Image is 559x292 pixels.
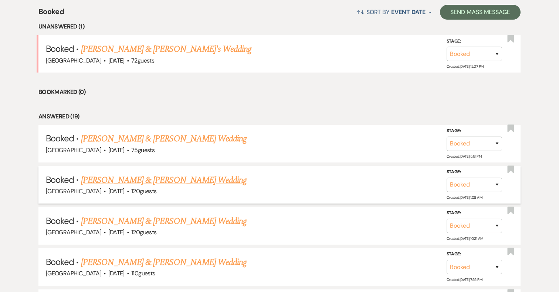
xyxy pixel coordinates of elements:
span: [GEOGRAPHIC_DATA] [46,57,101,64]
span: Booked [46,256,74,268]
span: Booked [46,132,74,144]
span: Booked [46,215,74,226]
span: [GEOGRAPHIC_DATA] [46,187,101,195]
label: Stage: [447,37,502,45]
a: [PERSON_NAME] & [PERSON_NAME]'s Wedding [81,43,252,56]
span: Created: [DATE] 5:13 PM [447,154,481,158]
span: [GEOGRAPHIC_DATA] [46,269,101,277]
label: Stage: [447,127,502,135]
label: Stage: [447,168,502,176]
span: 110 guests [131,269,155,277]
li: Answered (19) [38,112,521,121]
span: [DATE] [108,269,125,277]
li: Bookmarked (0) [38,87,521,97]
span: [GEOGRAPHIC_DATA] [46,146,101,154]
a: [PERSON_NAME] & [PERSON_NAME] Wedding [81,215,247,228]
span: Created: [DATE] 1:08 AM [447,195,482,200]
span: Created: [DATE] 7:55 PM [447,277,482,282]
span: [DATE] [108,187,125,195]
li: Unanswered (1) [38,22,521,31]
span: Created: [DATE] 12:07 PM [447,64,483,69]
span: [GEOGRAPHIC_DATA] [46,228,101,236]
span: Event Date [391,8,426,16]
span: Booked [46,174,74,185]
span: 75 guests [131,146,155,154]
a: [PERSON_NAME] & [PERSON_NAME] Wedding [81,132,247,145]
label: Stage: [447,209,502,217]
span: 120 guests [131,228,156,236]
button: Send Mass Message [440,5,521,20]
label: Stage: [447,250,502,258]
a: [PERSON_NAME] & [PERSON_NAME] Wedding [81,256,247,269]
span: 120 guests [131,187,156,195]
span: ↑↓ [356,8,365,16]
span: 72 guests [131,57,154,64]
a: [PERSON_NAME] & [PERSON_NAME] Wedding [81,174,247,187]
span: [DATE] [108,57,125,64]
span: Booked [38,6,64,22]
span: [DATE] [108,146,125,154]
button: Sort By Event Date [353,2,434,22]
span: [DATE] [108,228,125,236]
span: Created: [DATE] 10:21 AM [447,236,483,241]
span: Booked [46,43,74,54]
